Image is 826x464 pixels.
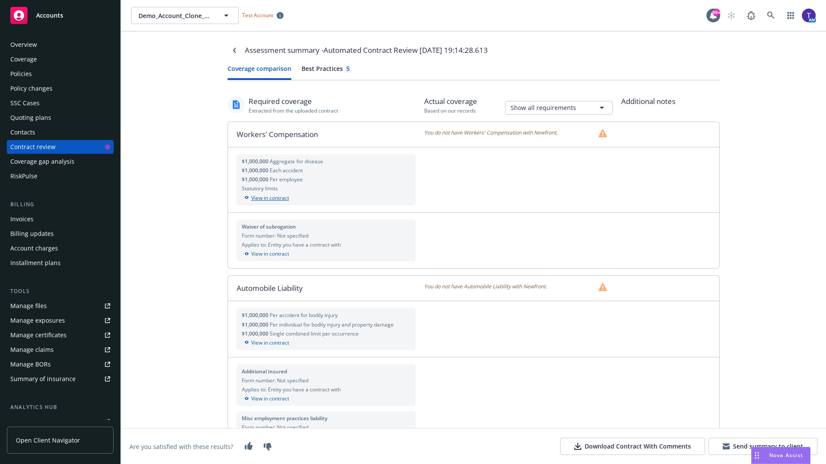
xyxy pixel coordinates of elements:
span: Aggregate for disease [270,158,323,165]
div: Additional notes [621,96,720,107]
a: Contract review [7,140,114,154]
span: Accounts [36,12,63,19]
span: Nova Assist [769,452,803,459]
span: $1,000,000 [242,167,270,174]
div: Quoting plans [10,111,51,125]
div: Applies to: Entity you have a contract with [242,386,411,393]
div: Extracted from the uploaded contract [249,107,338,114]
div: Waiver of subrogation [242,223,411,230]
span: Test Account [242,12,273,19]
div: Manage files [10,299,47,313]
a: Coverage [7,52,114,66]
button: Send summary to client [709,438,817,455]
a: Installment plans [7,256,114,270]
span: Test Account [239,11,287,20]
div: Account charges [10,241,58,255]
div: Required coverage [249,96,338,107]
div: Applies to: Entity you have a contract with [242,241,411,248]
div: Manage certificates [10,328,67,342]
button: Coverage comparison [228,64,291,80]
div: Policies [10,67,32,81]
div: Actual coverage [424,96,477,107]
div: View in contract [242,194,411,202]
div: Assessment summary - Automated Contract Review [DATE] 19:14:28.613 [245,45,488,56]
div: Tools [7,287,114,296]
div: Coverage gap analysis [10,155,74,168]
div: RiskPulse [10,169,37,183]
div: View in contract [242,339,411,347]
span: Single combined limit per occurrence [270,330,359,337]
div: Are you satisfied with these results? [129,442,233,451]
div: Policy changes [10,82,52,95]
a: Accounts [7,3,114,27]
span: You do not have Automobile Liability with Newfront. [424,283,547,291]
div: Drag to move [752,447,762,464]
div: Additional insured [242,368,411,375]
div: View in contract [242,250,411,258]
a: Overview [7,38,114,52]
span: Per employee [270,176,303,183]
div: Best Practices [302,64,351,73]
a: Manage files [7,299,114,313]
div: Download Contract With Comments [574,442,691,451]
div: Form number: Not specified [242,377,411,384]
span: Open Client Navigator [16,436,80,445]
a: Manage certificates [7,328,114,342]
div: Misc employment practices liability [242,415,411,422]
div: Send summary to client [723,442,803,451]
a: Policies [7,67,114,81]
a: Coverage gap analysis [7,155,114,168]
div: Loss summary generator [10,415,82,429]
a: Manage claims [7,343,114,357]
div: Overview [10,38,37,52]
div: Manage exposures [10,314,65,327]
a: Manage BORs [7,357,114,371]
span: $1,000,000 [242,321,270,328]
div: Manage BORs [10,357,51,371]
button: Demo_Account_Clone_QA_CR_Tests_Client [131,7,239,24]
div: Installment plans [10,256,61,270]
div: SSC Cases [10,96,40,110]
span: Each accident [270,167,303,174]
div: Invoices [10,212,34,226]
a: Switch app [782,7,799,24]
div: Manage claims [10,343,54,357]
div: Billing [7,200,114,209]
span: Demo_Account_Clone_QA_CR_Tests_Client [139,11,213,20]
div: Analytics hub [7,403,114,412]
a: RiskPulse [7,169,114,183]
a: Loss summary generator [7,415,114,429]
div: Based on our records [424,107,477,114]
span: Per individual for bodily injury and property damage [270,321,394,328]
a: Contacts [7,125,114,139]
a: Policy changes [7,82,114,95]
a: Navigate back [228,43,241,57]
a: Quoting plans [7,111,114,125]
span: Per accident for bodily injury [270,311,338,319]
a: Account charges [7,241,114,255]
div: Workers' Compensation [228,122,425,147]
a: Summary of insurance [7,372,114,386]
div: 99+ [712,9,720,16]
div: Summary of insurance [10,372,76,386]
span: $1,000,000 [242,158,270,165]
button: Download Contract With Comments [560,438,705,455]
span: $1,000,000 [242,330,270,337]
a: Invoices [7,212,114,226]
a: Manage exposures [7,314,114,327]
div: Contacts [10,125,35,139]
div: Automobile Liability [228,276,425,301]
a: Report a Bug [743,7,760,24]
div: Contract review [10,140,55,154]
img: photo [802,9,816,22]
a: Search [762,7,780,24]
a: Start snowing [723,7,740,24]
div: Form number: Not specified [242,232,411,239]
a: SSC Cases [7,96,114,110]
a: Billing updates [7,227,114,241]
span: You do not have Workers' Compensation with Newfront. [424,129,558,137]
button: Nova Assist [751,447,811,464]
div: 5 [346,64,350,73]
div: Billing updates [10,227,54,241]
